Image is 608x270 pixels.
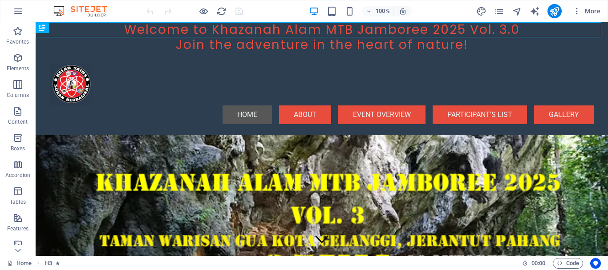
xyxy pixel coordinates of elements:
[494,6,504,16] i: Pages (Ctrl+Alt+S)
[399,7,407,15] i: On resize automatically adjust zoom level to fit chosen device.
[569,4,604,18] button: More
[549,6,559,16] i: Publish
[216,6,227,16] i: Reload page
[51,6,118,16] img: Editor Logo
[8,118,28,125] p: Content
[572,7,600,16] span: More
[538,260,539,266] span: :
[5,172,30,179] p: Accordion
[45,258,60,269] nav: breadcrumb
[476,6,487,16] button: design
[547,4,562,18] button: publish
[557,258,579,269] span: Code
[530,6,540,16] i: AI Writer
[45,258,52,269] span: Click to select. Double-click to edit
[531,258,545,269] span: 00 00
[10,198,26,206] p: Tables
[522,258,546,269] h6: Session time
[7,92,29,99] p: Columns
[476,6,486,16] i: Design (Ctrl+Alt+Y)
[362,6,394,16] button: 100%
[7,65,29,72] p: Elements
[6,38,29,45] p: Favorites
[376,6,390,16] h6: 100%
[7,258,32,269] a: Click to cancel selection. Double-click to open Pages
[216,6,227,16] button: reload
[56,261,60,266] i: Element contains an animation
[512,6,522,16] i: Navigator
[7,225,28,232] p: Features
[494,6,505,16] button: pages
[11,145,25,152] p: Boxes
[530,6,540,16] button: text_generator
[553,258,583,269] button: Code
[198,6,209,16] button: Click here to leave preview mode and continue editing
[512,6,523,16] button: navigator
[590,258,601,269] button: Usercentrics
